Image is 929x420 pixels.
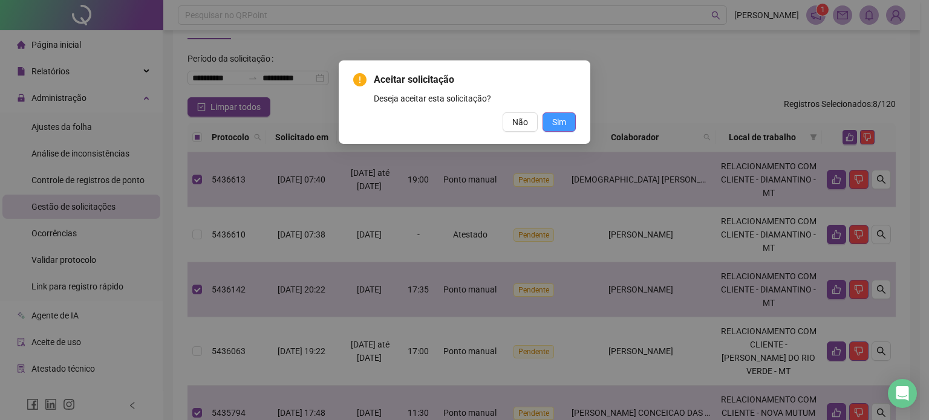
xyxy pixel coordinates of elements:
[353,73,367,86] span: exclamation-circle
[543,112,576,132] button: Sim
[888,379,917,408] div: Open Intercom Messenger
[374,92,576,105] div: Deseja aceitar esta solicitação?
[512,115,528,129] span: Não
[374,73,576,87] span: Aceitar solicitação
[503,112,538,132] button: Não
[552,115,566,129] span: Sim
